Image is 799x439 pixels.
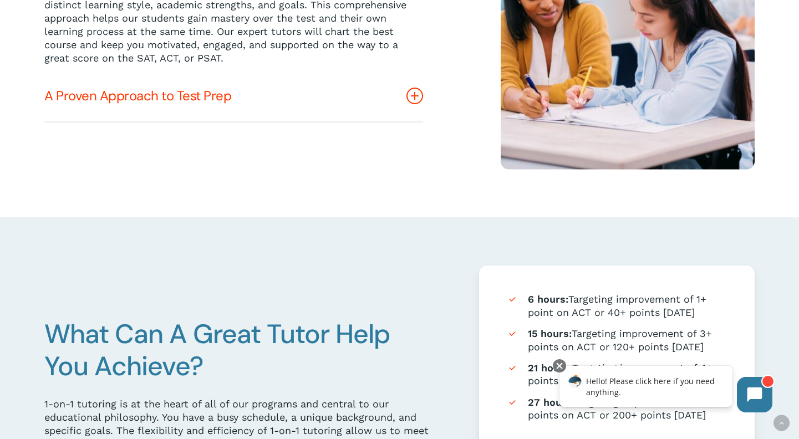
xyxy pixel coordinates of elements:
iframe: Chatbot [548,357,783,423]
span: What Can A Great Tutor Help You Achieve? [44,317,390,384]
strong: 21 hours: [528,362,572,374]
strong: 6 hours: [528,293,568,305]
li: Targeting improvement of 1+ point on ACT or 40+ points [DATE] [507,293,727,319]
a: A Proven Approach to Test Prep [44,70,423,121]
li: Targeting improvement of 5+ points on ACT or 200+ points [DATE] [507,396,727,422]
li: Targeting improvement of 4+ points on ACT or 160+ points [DATE] [507,361,727,387]
li: Targeting improvement of 3+ points on ACT or 120+ points [DATE] [507,327,727,353]
strong: 15 hours: [528,328,572,339]
strong: 27 hours: [528,396,574,408]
